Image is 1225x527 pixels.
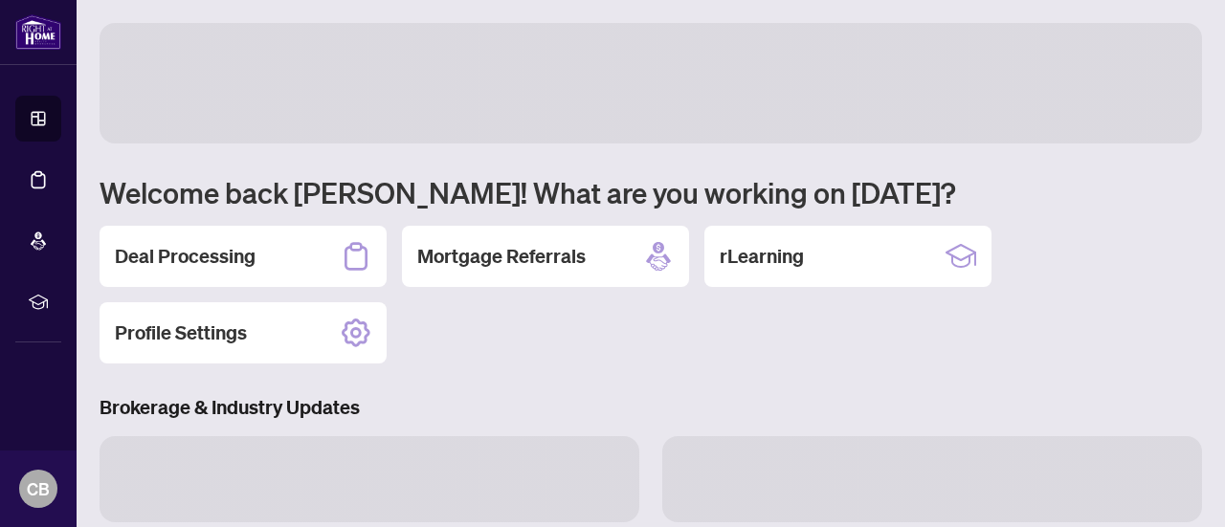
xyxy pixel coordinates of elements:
img: logo [15,14,61,50]
h1: Welcome back [PERSON_NAME]! What are you working on [DATE]? [100,174,1202,210]
h2: Deal Processing [115,243,256,270]
h2: Profile Settings [115,319,247,346]
h2: Mortgage Referrals [417,243,586,270]
span: CB [27,475,50,502]
h3: Brokerage & Industry Updates [100,394,1202,421]
h2: rLearning [720,243,804,270]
